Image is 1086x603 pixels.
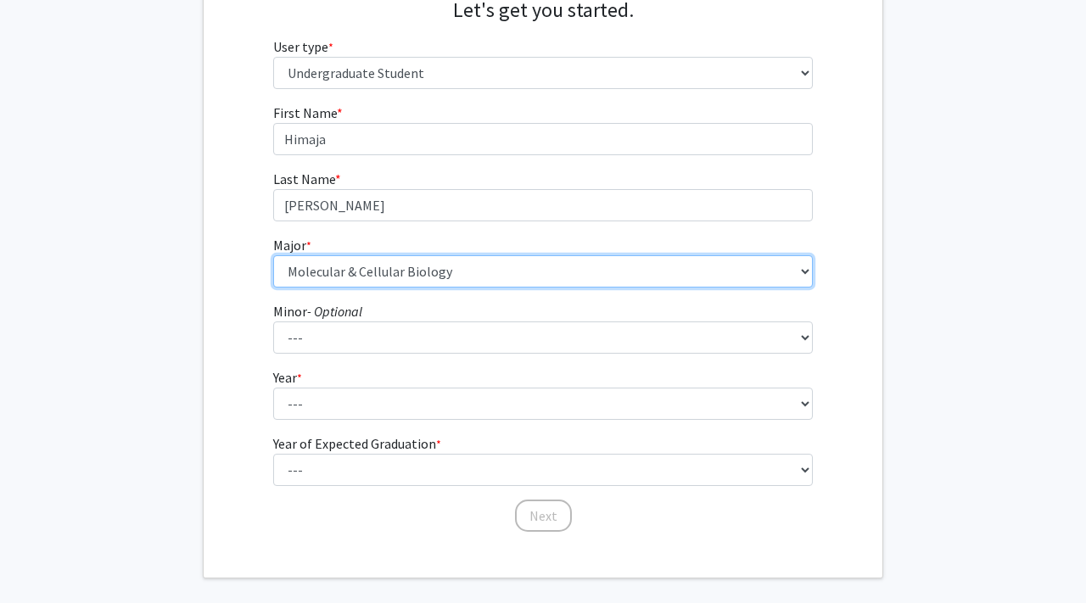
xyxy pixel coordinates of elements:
[515,500,572,532] button: Next
[273,170,335,187] span: Last Name
[273,235,311,255] label: Major
[273,104,337,121] span: First Name
[273,36,333,57] label: User type
[273,301,362,321] label: Minor
[307,303,362,320] i: - Optional
[13,527,72,590] iframe: Chat
[273,367,302,388] label: Year
[273,433,441,454] label: Year of Expected Graduation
